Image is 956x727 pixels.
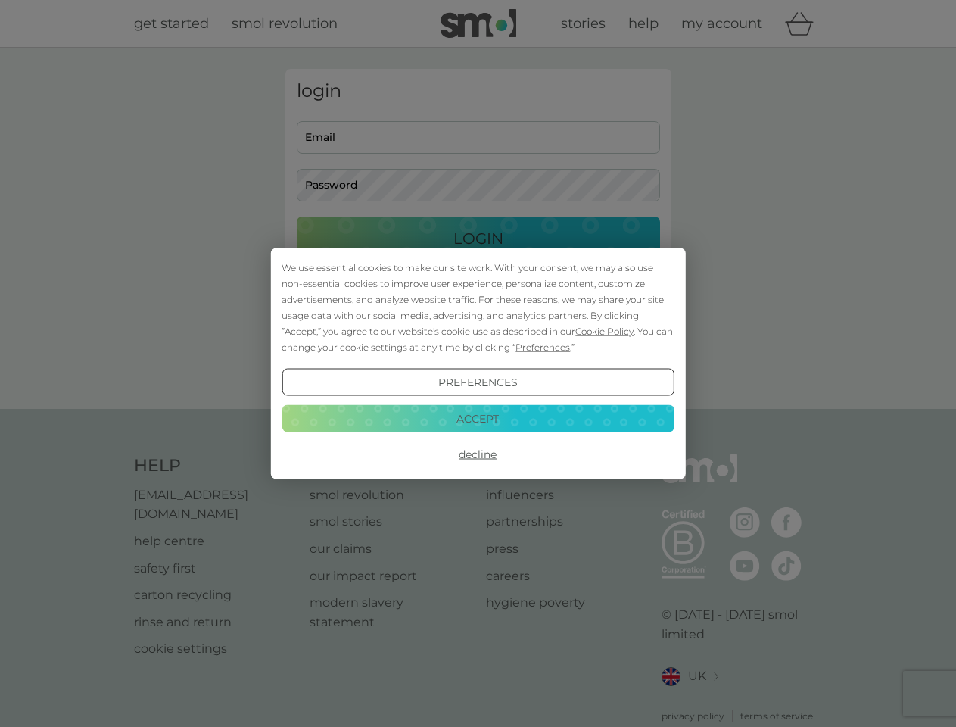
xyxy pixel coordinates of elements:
[282,369,674,396] button: Preferences
[282,404,674,432] button: Accept
[270,248,685,479] div: Cookie Consent Prompt
[282,441,674,468] button: Decline
[575,326,634,337] span: Cookie Policy
[515,342,570,353] span: Preferences
[282,260,674,355] div: We use essential cookies to make our site work. With your consent, we may also use non-essential ...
